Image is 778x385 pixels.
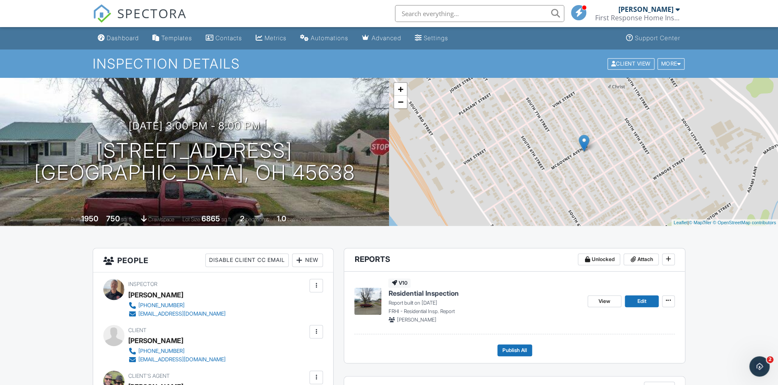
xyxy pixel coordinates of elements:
[671,219,778,226] div: |
[277,214,286,223] div: 1.0
[424,34,448,41] div: Settings
[292,253,323,267] div: New
[34,140,355,184] h1: [STREET_ADDRESS] [GEOGRAPHIC_DATA], OH 45638
[221,216,232,223] span: sq.ft.
[93,56,685,71] h1: Inspection Details
[265,34,287,41] div: Metrics
[311,34,348,41] div: Automations
[117,4,187,22] span: SPECTORA
[635,34,680,41] div: Support Center
[128,347,226,355] a: [PHONE_NUMBER]
[94,30,142,46] a: Dashboard
[128,281,157,287] span: Inspector
[129,120,260,132] h3: [DATE] 3:00 pm - 8:00 pm
[607,58,654,69] div: Client View
[128,373,170,379] span: Client's Agent
[394,96,407,108] a: Zoom out
[148,216,174,223] span: crawlspace
[107,34,139,41] div: Dashboard
[246,216,269,223] span: bedrooms
[287,216,312,223] span: bathrooms
[767,356,773,363] span: 2
[607,60,657,66] a: Client View
[215,34,242,41] div: Contacts
[161,34,192,41] div: Templates
[138,311,226,317] div: [EMAIL_ADDRESS][DOMAIN_NAME]
[673,220,687,225] a: Leaflet
[749,356,770,377] iframe: Intercom live chat
[93,248,333,272] h3: People
[623,30,684,46] a: Support Center
[121,216,133,223] span: sq. ft.
[106,214,120,223] div: 750
[395,5,564,22] input: Search everything...
[394,83,407,96] a: Zoom in
[252,30,290,46] a: Metrics
[128,355,226,364] a: [EMAIL_ADDRESS][DOMAIN_NAME]
[713,220,776,225] a: © OpenStreetMap contributors
[128,289,183,301] div: [PERSON_NAME]
[182,216,200,223] span: Lot Size
[138,356,226,363] div: [EMAIL_ADDRESS][DOMAIN_NAME]
[128,301,226,310] a: [PHONE_NUMBER]
[689,220,712,225] a: © MapTiler
[71,216,80,223] span: Built
[128,327,146,333] span: Client
[297,30,352,46] a: Automations (Basic)
[205,253,289,267] div: Disable Client CC Email
[359,30,405,46] a: Advanced
[240,214,244,223] div: 2
[138,348,185,355] div: [PHONE_NUMBER]
[657,58,685,69] div: More
[202,30,246,46] a: Contacts
[411,30,452,46] a: Settings
[93,4,111,23] img: The Best Home Inspection Software - Spectora
[81,214,98,223] div: 1950
[201,214,220,223] div: 6865
[618,5,673,14] div: [PERSON_NAME]
[149,30,196,46] a: Templates
[128,310,226,318] a: [EMAIL_ADDRESS][DOMAIN_NAME]
[372,34,401,41] div: Advanced
[93,11,187,29] a: SPECTORA
[128,334,183,347] div: [PERSON_NAME]
[138,302,185,309] div: [PHONE_NUMBER]
[595,14,680,22] div: First Response Home Inspections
